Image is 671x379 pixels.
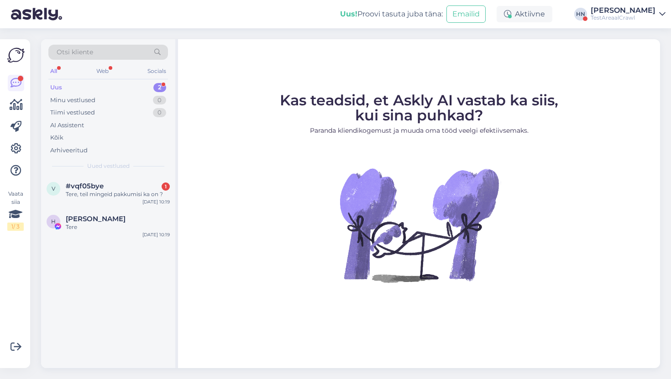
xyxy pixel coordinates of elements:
[50,121,84,130] div: AI Assistent
[497,6,552,22] div: Aktiivne
[446,5,486,23] button: Emailid
[50,83,62,92] div: Uus
[340,9,443,20] div: Proovi tasuta juba täna:
[66,215,126,223] span: Hans Niinemäe
[162,182,170,191] div: 1
[340,10,357,18] b: Uus!
[591,14,655,21] div: TestAreaalCrawl
[591,7,666,21] a: [PERSON_NAME]TestAreaalCrawl
[153,96,166,105] div: 0
[7,47,25,64] img: Askly Logo
[146,65,168,77] div: Socials
[94,65,110,77] div: Web
[280,126,558,135] p: Paranda kliendikogemust ja muuda oma tööd veelgi efektiivsemaks.
[87,162,130,170] span: Uued vestlused
[7,190,24,231] div: Vaata siia
[66,223,170,231] div: Tere
[52,185,55,192] span: v
[7,223,24,231] div: 1 / 3
[57,47,93,57] span: Otsi kliente
[48,65,59,77] div: All
[50,146,88,155] div: Arhiveeritud
[153,83,166,92] div: 2
[574,8,587,21] div: HN
[142,198,170,205] div: [DATE] 10:19
[51,218,56,225] span: H
[142,231,170,238] div: [DATE] 10:19
[280,91,558,124] span: Kas teadsid, et Askly AI vastab ka siis, kui sina puhkad?
[66,182,104,190] span: #vqf05bye
[50,96,95,105] div: Minu vestlused
[153,108,166,117] div: 0
[50,108,95,117] div: Tiimi vestlused
[66,190,170,198] div: Tere, teil mingeid pakkumisi ka on ?
[337,143,501,307] img: No Chat active
[591,7,655,14] div: [PERSON_NAME]
[50,133,63,142] div: Kõik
